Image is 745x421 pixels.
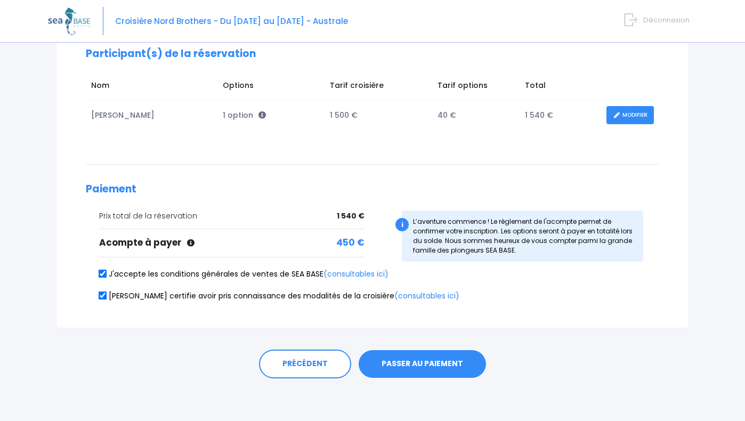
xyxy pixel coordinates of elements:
td: 1 540 € [520,101,602,130]
td: Nom [86,75,217,100]
td: Total [520,75,602,100]
input: J'accepte les conditions générales de ventes de SEA BASE(consultables ici) [99,270,107,278]
a: MODIFIER [606,106,654,125]
a: PRÉCÉDENT [259,350,351,378]
button: PASSER AU PAIEMENT [359,350,486,378]
td: 1 500 € [325,101,432,130]
h2: Paiement [86,183,659,196]
span: 1 540 € [337,210,365,222]
div: i [395,218,409,231]
h2: Participant(s) de la réservation [86,48,659,60]
span: 1 option [223,110,266,120]
div: Prix total de la réservation [99,210,365,222]
input: [PERSON_NAME] certifie avoir pris connaissance des modalités de la croisière(consultables ici) [99,291,107,299]
span: 450 € [336,236,365,250]
div: L’aventure commence ! Le règlement de l'acompte permet de confirmer votre inscription. Les option... [402,210,643,262]
td: 40 € [432,101,520,130]
span: Déconnexion [643,15,690,25]
label: J'accepte les conditions générales de ventes de SEA BASE [99,269,388,280]
div: Acompte à payer [99,236,365,250]
td: Tarif croisière [325,75,432,100]
a: (consultables ici) [394,290,459,301]
td: Options [217,75,325,100]
label: [PERSON_NAME] certifie avoir pris connaissance des modalités de la croisière [99,290,459,302]
a: (consultables ici) [323,269,388,279]
td: Tarif options [432,75,520,100]
span: Croisière Nord Brothers - Du [DATE] au [DATE] - Australe [115,15,348,27]
td: [PERSON_NAME] [86,101,217,130]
